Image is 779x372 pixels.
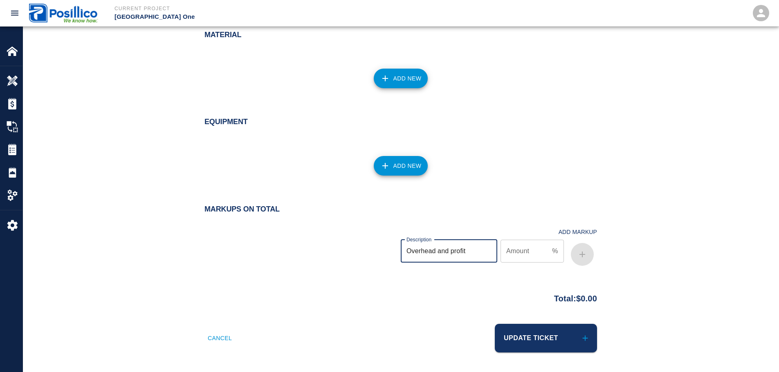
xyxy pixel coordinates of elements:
[204,31,597,40] h2: Material
[374,156,428,176] button: Add New
[29,4,98,22] img: Posillico Inc Sub
[495,324,597,352] button: Update Ticket
[406,236,431,243] label: Description
[114,5,434,12] p: Current Project
[204,118,597,127] h2: Equipment
[114,12,434,22] p: [GEOGRAPHIC_DATA] One
[204,205,597,214] h2: Markups on Total
[554,289,597,305] p: Total: $0.00
[738,333,779,372] iframe: Chat Widget
[204,324,235,352] button: Cancel
[559,229,597,236] h4: Add Markup
[374,69,428,88] button: Add New
[5,3,25,23] button: open drawer
[552,246,558,256] p: %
